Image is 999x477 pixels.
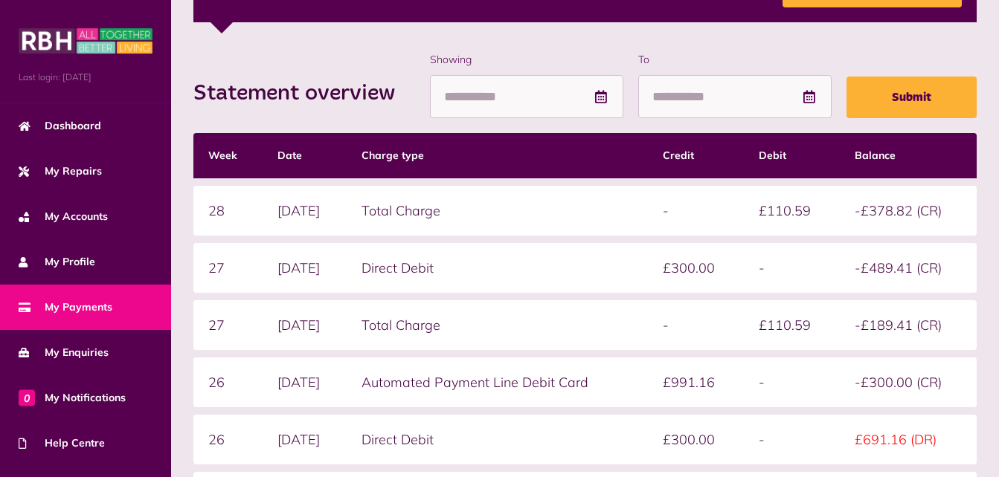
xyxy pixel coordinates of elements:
[840,357,977,407] td: -£300.00 (CR)
[263,186,347,236] td: [DATE]
[347,357,648,407] td: Automated Payment Line Debit Card
[840,243,977,293] td: -£489.41 (CR)
[19,254,95,270] span: My Profile
[744,186,840,236] td: £110.59
[193,415,263,464] td: 26
[263,357,347,407] td: [DATE]
[648,133,744,178] th: Credit
[263,415,347,464] td: [DATE]
[648,415,744,464] td: £300.00
[19,118,101,134] span: Dashboard
[19,209,108,224] span: My Accounts
[19,345,109,360] span: My Enquiries
[19,163,102,179] span: My Repairs
[744,243,840,293] td: -
[840,300,977,350] td: -£189.41 (CR)
[347,415,648,464] td: Direct Debit
[347,243,648,293] td: Direct Debit
[744,133,840,178] th: Debit
[744,300,840,350] td: £110.59
[19,435,105,451] span: Help Centre
[847,77,977,118] button: Submit
[840,415,977,464] td: £691.16 (DR)
[193,80,410,107] h2: Statement overview
[19,26,152,56] img: MyRBH
[19,390,126,406] span: My Notifications
[19,299,112,315] span: My Payments
[430,52,623,68] label: Showing
[638,52,832,68] label: To
[840,186,977,236] td: -£378.82 (CR)
[263,243,347,293] td: [DATE]
[744,357,840,407] td: -
[648,186,744,236] td: -
[744,415,840,464] td: -
[193,300,263,350] td: 27
[648,243,744,293] td: £300.00
[648,300,744,350] td: -
[840,133,977,178] th: Balance
[193,243,263,293] td: 27
[19,389,35,406] span: 0
[19,71,152,84] span: Last login: [DATE]
[193,133,263,178] th: Week
[263,300,347,350] td: [DATE]
[347,300,648,350] td: Total Charge
[347,133,648,178] th: Charge type
[263,133,347,178] th: Date
[193,357,263,407] td: 26
[648,357,744,407] td: £991.16
[347,186,648,236] td: Total Charge
[193,186,263,236] td: 28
